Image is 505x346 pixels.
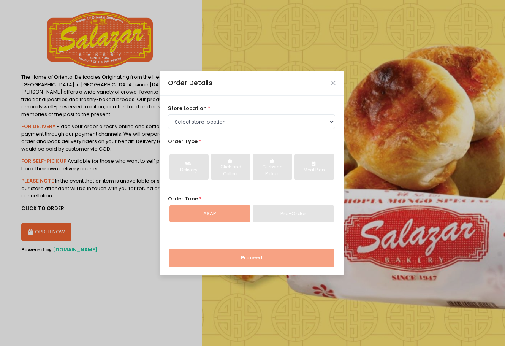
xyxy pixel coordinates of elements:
[168,105,207,112] span: store location
[300,167,328,174] div: Meal Plan
[169,249,334,267] button: Proceed
[258,164,287,177] div: Curbside Pickup
[169,154,209,180] button: Delivery
[168,138,198,145] span: Order Type
[331,81,335,85] button: Close
[168,78,212,88] div: Order Details
[294,154,334,180] button: Meal Plan
[216,164,245,177] div: Click and Collect
[175,167,203,174] div: Delivery
[253,154,292,180] button: Curbside Pickup
[168,195,198,202] span: Order Time
[211,154,250,180] button: Click and Collect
